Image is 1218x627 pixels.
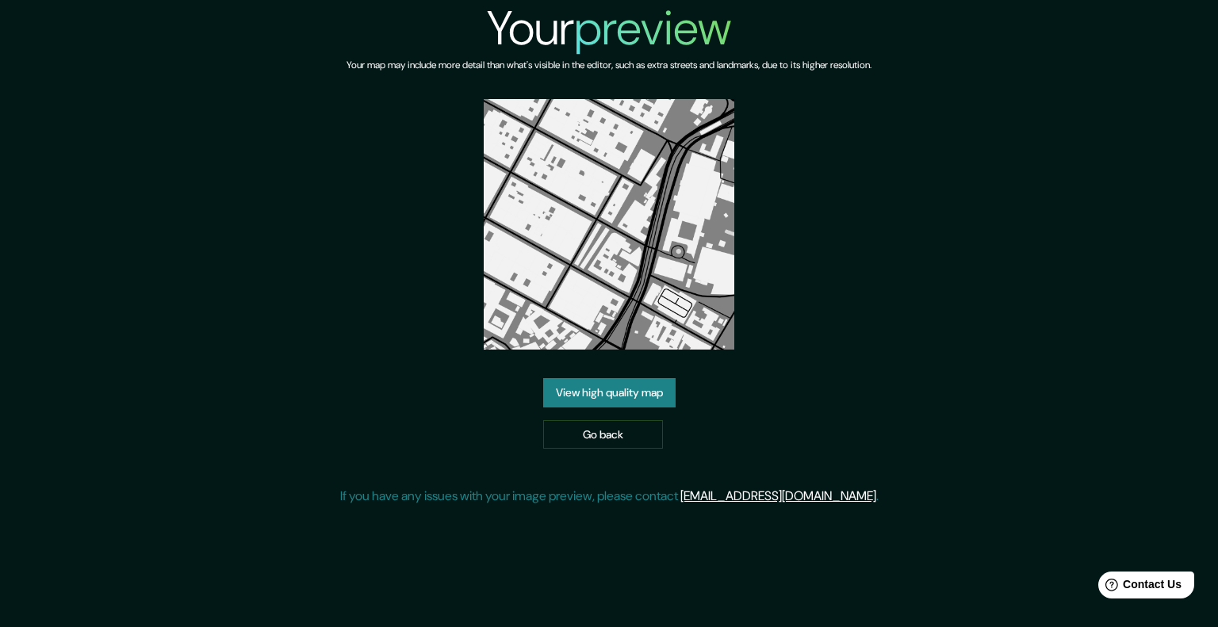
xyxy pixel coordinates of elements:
a: [EMAIL_ADDRESS][DOMAIN_NAME] [680,487,876,504]
p: If you have any issues with your image preview, please contact . [340,487,879,506]
a: View high quality map [543,378,676,407]
img: created-map-preview [484,99,734,350]
iframe: Help widget launcher [1077,565,1201,610]
h6: Your map may include more detail than what's visible in the editor, such as extra streets and lan... [347,57,871,74]
a: Go back [543,420,663,449]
